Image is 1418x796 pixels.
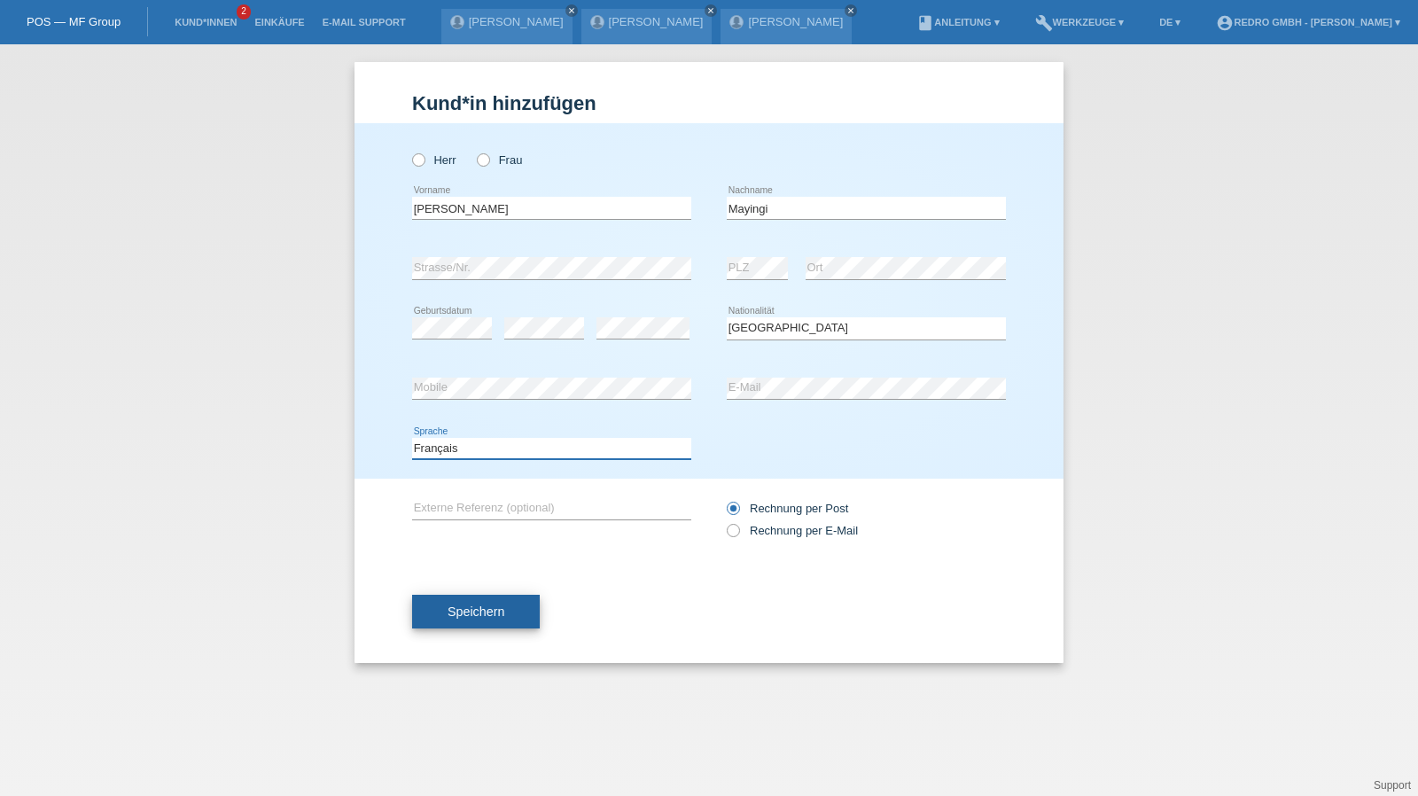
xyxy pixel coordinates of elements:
a: bookAnleitung ▾ [908,17,1008,27]
i: book [916,14,934,32]
label: Rechnung per Post [727,502,848,515]
a: close [565,4,578,17]
label: Rechnung per E-Mail [727,524,858,537]
input: Herr [412,153,424,165]
a: DE ▾ [1150,17,1189,27]
a: buildWerkzeuge ▾ [1026,17,1134,27]
input: Frau [477,153,488,165]
i: close [846,6,855,15]
a: close [845,4,857,17]
i: close [567,6,576,15]
span: 2 [237,4,251,20]
a: [PERSON_NAME] [609,15,704,28]
label: Herr [412,153,456,167]
a: [PERSON_NAME] [469,15,564,28]
a: POS — MF Group [27,15,121,28]
a: [PERSON_NAME] [748,15,843,28]
input: Rechnung per Post [727,502,738,524]
button: Speichern [412,595,540,628]
i: account_circle [1216,14,1234,32]
a: Einkäufe [245,17,313,27]
a: E-Mail Support [314,17,415,27]
h1: Kund*in hinzufügen [412,92,1006,114]
i: close [706,6,715,15]
span: Speichern [448,605,504,619]
a: Kund*innen [166,17,245,27]
input: Rechnung per E-Mail [727,524,738,546]
a: close [705,4,717,17]
i: build [1035,14,1053,32]
label: Frau [477,153,522,167]
a: Support [1374,779,1411,792]
a: account_circleRedro GmbH - [PERSON_NAME] ▾ [1207,17,1409,27]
